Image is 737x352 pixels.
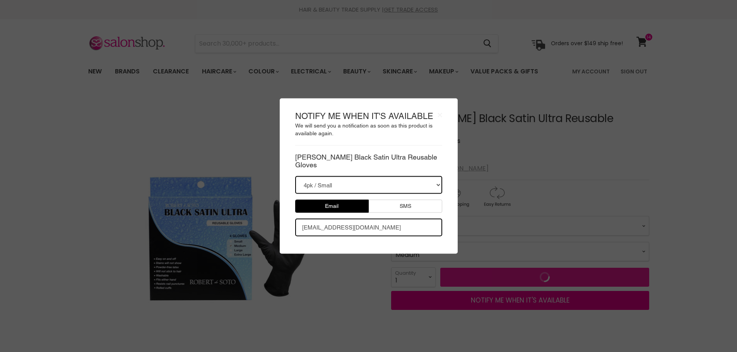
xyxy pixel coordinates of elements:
button: Gorgias live chat [4,3,27,26]
input: Email address [295,219,442,236]
button: SMS [369,200,442,213]
h3: NOTIFY ME WHEN IT'S AVAILABLE [295,110,442,122]
button: Email [295,200,369,213]
p: We will send you a notification as soon as this product is available again. [295,122,442,137]
h4: [PERSON_NAME] Black Satin Ultra Reusable Gloves [295,153,442,168]
button: × [438,110,442,118]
